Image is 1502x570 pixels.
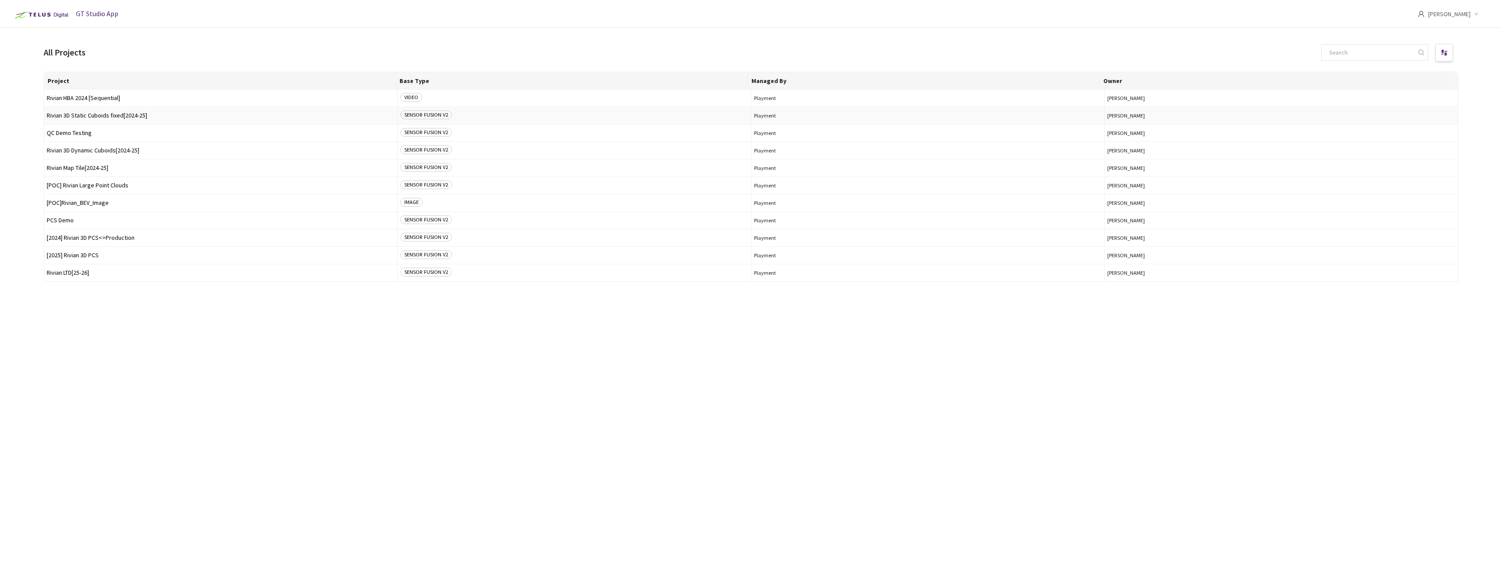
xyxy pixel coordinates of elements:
[754,165,1102,171] span: Playment
[754,182,1102,189] span: Playment
[400,233,452,242] span: SENSOR FUSION V2
[47,95,395,101] span: Rivian HBA 2024 [Sequential]
[1107,217,1455,224] button: [PERSON_NAME]
[400,163,452,172] span: SENSOR FUSION V2
[400,145,452,154] span: SENSOR FUSION V2
[1418,10,1425,17] span: user
[47,269,395,276] span: Rivian LTD[25-26]
[1107,182,1455,189] button: [PERSON_NAME]
[400,215,452,224] span: SENSOR FUSION V2
[47,112,395,119] span: Rivian 3D Static Cuboids fixed[2024-25]
[44,72,396,90] th: Project
[1474,12,1478,16] span: down
[754,269,1102,276] span: Playment
[47,200,395,206] span: [POC]Rivian_BEV_Image
[1107,95,1455,101] button: [PERSON_NAME]
[754,252,1102,259] span: Playment
[47,165,395,171] span: Rivian Map Tile[2024-25]
[400,198,423,207] span: IMAGE
[400,111,452,119] span: SENSOR FUSION V2
[1107,147,1455,154] button: [PERSON_NAME]
[10,8,71,22] img: Telus
[400,250,452,259] span: SENSOR FUSION V2
[44,45,86,59] div: All Projects
[1107,235,1455,241] button: [PERSON_NAME]
[754,147,1102,154] span: Playment
[754,200,1102,206] span: Playment
[1107,112,1455,119] button: [PERSON_NAME]
[47,147,395,154] span: Rivian 3D Dynamic Cuboids[2024-25]
[400,128,452,137] span: SENSOR FUSION V2
[754,95,1102,101] span: Playment
[47,252,395,259] span: [2025] Rivian 3D PCS
[754,217,1102,224] span: Playment
[400,180,452,189] span: SENSOR FUSION V2
[754,112,1102,119] span: Playment
[1100,72,1452,90] th: Owner
[1107,200,1455,206] button: [PERSON_NAME]
[748,72,1100,90] th: Managed By
[396,72,748,90] th: Base Type
[76,9,118,18] span: GT Studio App
[400,93,422,102] span: VIDEO
[47,130,395,136] span: QC Demo Testing
[754,235,1102,241] span: Playment
[47,182,395,189] span: [POC] Rivian Large Point Clouds
[1107,269,1455,276] button: [PERSON_NAME]
[754,130,1102,136] span: Playment
[1107,252,1455,259] button: [PERSON_NAME]
[400,268,452,276] span: SENSOR FUSION V2
[1107,165,1455,171] button: [PERSON_NAME]
[47,217,395,224] span: PCS Demo
[1107,130,1455,136] button: [PERSON_NAME]
[1324,45,1417,60] input: Search
[47,235,395,241] span: [2024] Rivian 3D PCS<>Production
